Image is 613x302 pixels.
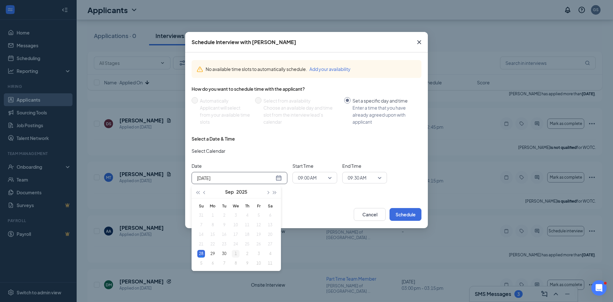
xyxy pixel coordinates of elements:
[352,104,416,125] div: Enter a time that you have already agreed upon with applicant
[253,259,264,268] td: 2025-10-10
[206,66,416,73] div: No available time slots to automatically schedule.
[263,97,339,104] div: Select from availability
[230,259,241,268] td: 2025-10-08
[342,162,387,169] span: End Time
[241,259,253,268] td: 2025-10-09
[197,174,274,182] input: Sep 28, 2025
[263,104,339,125] div: Choose an available day and time slot from the interview lead’s calendar
[253,249,264,259] td: 2025-10-03
[266,259,274,267] div: 11
[197,66,203,73] svg: Warning
[236,185,247,198] button: 2025
[298,173,317,182] span: 09:00 AM
[200,97,250,104] div: Automatically
[411,32,428,52] button: Close
[266,250,274,258] div: 4
[207,201,218,211] th: Mo
[309,66,351,73] button: Add your availability
[348,173,367,182] span: 09:30 AM
[195,201,207,211] th: Su
[209,259,216,267] div: 6
[230,249,241,259] td: 2025-10-01
[354,208,386,221] button: Cancel
[255,259,262,267] div: 10
[243,259,251,267] div: 9
[591,280,607,296] iframe: Intercom live chat
[192,39,296,46] div: Schedule Interview with [PERSON_NAME]
[197,250,205,258] div: 28
[415,38,423,46] svg: Cross
[218,249,230,259] td: 2025-09-30
[220,259,228,267] div: 7
[209,250,216,258] div: 29
[255,250,262,258] div: 3
[207,249,218,259] td: 2025-09-29
[230,201,241,211] th: We
[232,250,239,258] div: 1
[264,249,276,259] td: 2025-10-04
[253,201,264,211] th: Fr
[192,136,235,142] div: Select a Date & Time
[264,201,276,211] th: Sa
[218,259,230,268] td: 2025-10-07
[292,162,337,169] span: Start Time
[390,208,421,221] button: Schedule
[232,259,239,267] div: 8
[264,259,276,268] td: 2025-10-11
[243,250,251,258] div: 2
[220,250,228,258] div: 30
[192,147,225,154] span: Select Calendar
[218,201,230,211] th: Tu
[225,185,234,198] button: Sep
[192,162,287,169] span: Date
[241,249,253,259] td: 2025-10-02
[207,259,218,268] td: 2025-10-06
[352,97,416,104] div: Set a specific day and time
[192,86,421,92] div: How do you want to schedule time with the applicant?
[241,201,253,211] th: Th
[195,259,207,268] td: 2025-10-05
[197,259,205,267] div: 5
[200,104,250,125] div: Applicant will select from your available time slots
[195,249,207,259] td: 2025-09-28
